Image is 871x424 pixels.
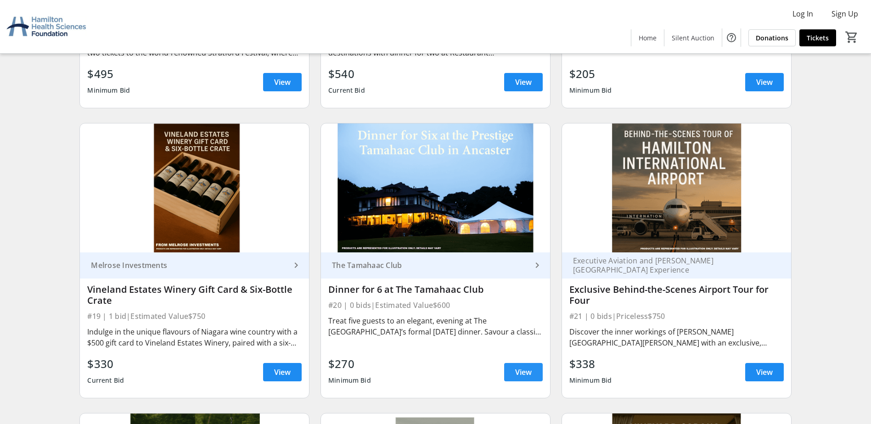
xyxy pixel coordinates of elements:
[328,284,543,295] div: Dinner for 6 at The Tamahaac Club
[87,284,302,306] div: Vineland Estates Winery Gift Card & Six-Bottle Crate
[569,66,612,82] div: $205
[807,33,829,43] span: Tickets
[792,8,813,19] span: Log In
[328,82,365,99] div: Current Bid
[263,73,302,91] a: View
[87,372,124,389] div: Current Bid
[80,123,309,252] img: Vineland Estates Winery Gift Card & Six-Bottle Crate
[87,326,302,348] div: Indulge in the unique flavours of Niagara wine country with a $500 gift card to Vineland Estates ...
[328,315,543,337] div: Treat five guests to an elegant, evening at The [GEOGRAPHIC_DATA]’s formal [DATE] dinner. Savour ...
[745,363,784,381] a: View
[569,82,612,99] div: Minimum Bid
[504,73,543,91] a: View
[569,326,784,348] div: Discover the inner workings of [PERSON_NAME][GEOGRAPHIC_DATA][PERSON_NAME] with an exclusive, gui...
[87,310,302,323] div: #19 | 1 bid | Estimated Value $750
[631,29,664,46] a: Home
[274,367,291,378] span: View
[87,356,124,372] div: $330
[328,261,532,270] div: The Tamahaac Club
[504,363,543,381] a: View
[745,73,784,91] a: View
[328,66,365,82] div: $540
[569,310,784,323] div: #21 | 0 bids | Priceless $750
[748,29,796,46] a: Donations
[722,28,741,47] button: Help
[785,6,820,21] button: Log In
[87,66,130,82] div: $495
[291,260,302,271] mat-icon: keyboard_arrow_right
[87,82,130,99] div: Minimum Bid
[756,77,773,88] span: View
[328,372,371,389] div: Minimum Bid
[6,4,87,50] img: Hamilton Health Sciences Foundation's Logo
[515,77,532,88] span: View
[569,356,612,372] div: $338
[843,29,860,45] button: Cart
[274,77,291,88] span: View
[321,252,550,279] a: The Tamahaac Club
[263,363,302,381] a: View
[824,6,865,21] button: Sign Up
[328,356,371,372] div: $270
[569,284,784,306] div: Exclusive Behind-the-Scenes Airport Tour for Four
[515,367,532,378] span: View
[321,123,550,252] img: Dinner for 6 at The Tamahaac Club
[672,33,714,43] span: Silent Auction
[756,367,773,378] span: View
[756,33,788,43] span: Donations
[569,372,612,389] div: Minimum Bid
[569,256,773,274] div: Executive Aviation and [PERSON_NAME][GEOGRAPHIC_DATA] Experience
[832,8,858,19] span: Sign Up
[799,29,836,46] a: Tickets
[80,252,309,279] a: Melrose Investments
[639,33,657,43] span: Home
[328,299,543,312] div: #20 | 0 bids | Estimated Value $600
[87,261,291,270] div: Melrose Investments
[562,123,791,252] img: Exclusive Behind-the-Scenes Airport Tour for Four
[532,260,543,271] mat-icon: keyboard_arrow_right
[664,29,722,46] a: Silent Auction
